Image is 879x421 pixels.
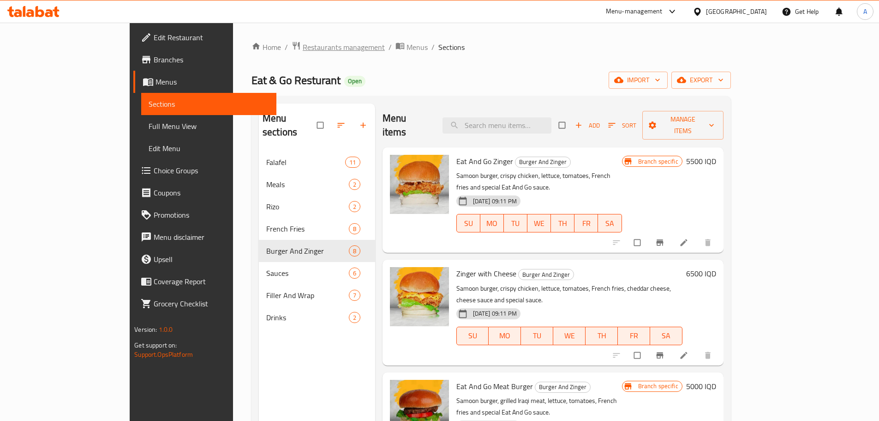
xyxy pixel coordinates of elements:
[259,147,375,332] nav: Menu sections
[349,247,360,256] span: 8
[344,76,365,87] div: Open
[686,380,716,393] h6: 5000 IQD
[395,41,428,53] a: Menus
[573,118,602,133] span: Add item
[531,217,547,230] span: WE
[266,223,349,234] span: French Fries
[251,41,731,53] nav: breadcrumb
[521,327,553,345] button: TU
[686,155,716,168] h6: 5500 IQD
[154,298,269,309] span: Grocery Checklist
[154,54,269,65] span: Branches
[698,232,720,253] button: delete
[456,267,516,281] span: Zinger with Cheese
[345,157,360,168] div: items
[686,267,716,280] h6: 6500 IQD
[484,217,500,230] span: MO
[589,329,614,342] span: TH
[263,111,317,139] h2: Menu sections
[456,170,622,193] p: Samoon burger, crispy chicken, lettuce, tomatoes, French fries and special Eat And Go sauce.
[608,120,636,131] span: Sort
[618,327,650,345] button: FR
[438,42,465,53] span: Sections
[515,157,571,168] div: Burger And Zinger
[586,327,618,345] button: TH
[679,238,690,247] a: Edit menu item
[671,72,731,89] button: export
[527,214,551,232] button: WE
[609,72,668,89] button: import
[519,269,574,280] span: Burger And Zinger
[159,323,173,336] span: 1.0.0
[154,232,269,243] span: Menu disclaimer
[266,157,345,168] span: Falafel
[553,327,586,345] button: WE
[456,154,513,168] span: Eat And Go Zinger
[303,42,385,53] span: Restaurants management
[349,225,360,233] span: 8
[133,26,276,49] a: Edit Restaurant
[154,276,269,287] span: Coverage Report
[349,268,360,279] div: items
[141,115,276,137] a: Full Menu View
[133,159,276,182] a: Choice Groups
[456,327,489,345] button: SU
[266,268,349,279] div: Sauces
[598,214,622,232] button: SA
[504,214,527,232] button: TU
[266,179,349,190] span: Meals
[650,232,672,253] button: Branch-specific-item
[154,165,269,176] span: Choice Groups
[575,120,600,131] span: Add
[456,379,533,393] span: Eat And Go Meat Burger
[535,382,590,392] span: Burger And Zinger
[573,118,602,133] button: Add
[259,173,375,195] div: Meals2
[407,42,428,53] span: Menus
[706,6,767,17] div: [GEOGRAPHIC_DATA]
[133,49,276,71] a: Branches
[460,217,477,230] span: SU
[349,290,360,301] div: items
[134,348,193,360] a: Support.OpsPlatform
[349,180,360,189] span: 2
[266,290,349,301] span: Filler And Wrap
[469,197,520,206] span: [DATE] 09:11 PM
[551,214,574,232] button: TH
[149,143,269,154] span: Edit Menu
[442,117,551,134] input: search
[390,155,449,214] img: Eat And Go Zinger
[259,240,375,262] div: Burger And Zinger8
[141,137,276,159] a: Edit Menu
[515,157,570,167] span: Burger And Zinger
[525,329,550,342] span: TU
[489,327,521,345] button: MO
[349,223,360,234] div: items
[650,327,682,345] button: SA
[154,187,269,198] span: Coupons
[553,116,573,134] span: Select section
[863,6,867,17] span: A
[259,284,375,306] div: Filler And Wrap7
[133,226,276,248] a: Menu disclaimer
[456,283,682,306] p: Samoon burger, crispy chicken, lettuce, tomatoes, French fries, cheddar cheese, cheese sauce and ...
[349,269,360,278] span: 6
[602,217,618,230] span: SA
[154,254,269,265] span: Upsell
[349,291,360,300] span: 7
[456,214,480,232] button: SU
[431,42,435,53] li: /
[133,204,276,226] a: Promotions
[133,71,276,93] a: Menus
[456,395,622,418] p: Samoon burger, grilled Iraqi meat, lettuce, tomatoes, French fries and special Eat And Go sauce.
[266,312,349,323] span: Drinks
[555,217,571,230] span: TH
[349,313,360,322] span: 2
[390,267,449,326] img: Zinger with Cheese
[154,209,269,220] span: Promotions
[349,179,360,190] div: items
[133,270,276,293] a: Coverage Report
[141,93,276,115] a: Sections
[383,111,431,139] h2: Menu items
